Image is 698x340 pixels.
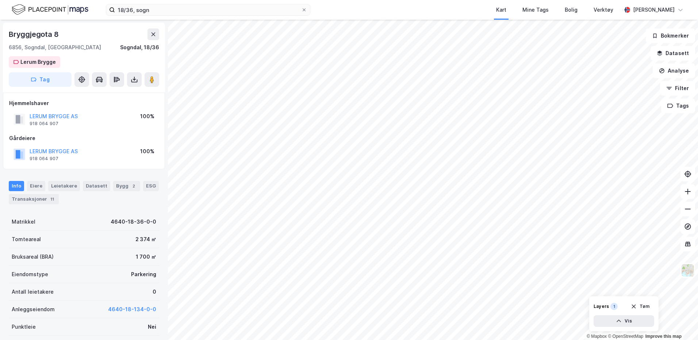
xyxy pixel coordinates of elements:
div: 100% [140,147,154,156]
button: Tag [9,72,72,87]
div: 1 [610,303,618,310]
div: 2 [130,182,137,190]
div: 1 700 ㎡ [136,252,156,261]
div: Gårdeiere [9,134,159,143]
div: Eiere [27,181,45,191]
div: Leietakere [48,181,80,191]
div: Bryggjegota 8 [9,28,60,40]
div: [PERSON_NAME] [633,5,675,14]
div: Verktøy [594,5,613,14]
a: Improve this map [645,334,682,339]
div: Bolig [565,5,578,14]
div: Anleggseiendom [12,305,55,314]
button: 4640-18-134-0-0 [108,305,156,314]
div: Matrikkel [12,217,35,226]
div: Kontrollprogram for chat [661,305,698,340]
div: Sogndal, 18/36 [120,43,159,52]
div: 6856, Sogndal, [GEOGRAPHIC_DATA] [9,43,101,52]
div: 2 374 ㎡ [135,235,156,244]
button: Datasett [651,46,695,61]
div: Eiendomstype [12,270,48,279]
div: 11 [49,196,56,203]
div: Hjemmelshaver [9,99,159,108]
div: 918 064 907 [30,156,58,162]
iframe: Chat Widget [661,305,698,340]
button: Bokmerker [646,28,695,43]
div: Datasett [83,181,110,191]
div: Punktleie [12,322,36,331]
button: Analyse [653,63,695,78]
button: Filter [660,81,695,96]
div: Info [9,181,24,191]
div: 4640-18-36-0-0 [111,217,156,226]
div: Bruksareal (BRA) [12,252,54,261]
button: Tøm [626,301,654,312]
div: 100% [140,112,154,121]
div: 0 [153,287,156,296]
a: OpenStreetMap [608,334,643,339]
div: Nei [148,322,156,331]
a: Mapbox [587,334,607,339]
div: ESG [143,181,159,191]
div: Antall leietakere [12,287,54,296]
div: Kart [496,5,506,14]
div: Layers [594,304,609,309]
button: Vis [594,315,654,327]
input: Søk på adresse, matrikkel, gårdeiere, leietakere eller personer [115,4,301,15]
div: 918 064 907 [30,121,58,127]
div: Transaksjoner [9,194,59,204]
img: Z [681,263,695,277]
div: Parkering [131,270,156,279]
div: Lerum Brygge [20,58,56,66]
button: Tags [661,98,695,113]
div: Mine Tags [522,5,549,14]
div: Tomteareal [12,235,41,244]
div: Bygg [113,181,140,191]
img: logo.f888ab2527a4732fd821a326f86c7f29.svg [12,3,88,16]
